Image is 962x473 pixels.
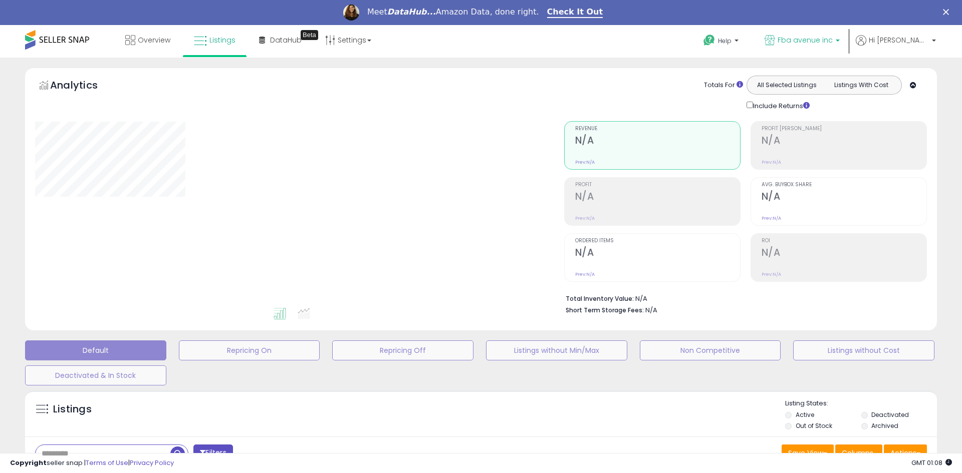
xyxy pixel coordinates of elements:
[575,247,740,260] h2: N/A
[318,25,379,55] a: Settings
[824,79,898,92] button: Listings With Cost
[301,30,318,40] div: Tooltip anchor
[762,135,926,148] h2: N/A
[757,25,847,58] a: Fba avenue inc
[575,182,740,188] span: Profit
[856,35,936,58] a: Hi [PERSON_NAME]
[762,182,926,188] span: Avg. Buybox Share
[566,306,644,314] b: Short Term Storage Fees:
[138,35,170,45] span: Overview
[387,7,436,17] i: DataHub...
[486,340,627,360] button: Listings without Min/Max
[10,458,47,467] strong: Copyright
[762,126,926,132] span: Profit [PERSON_NAME]
[762,247,926,260] h2: N/A
[343,5,359,21] img: Profile image for Georgie
[762,191,926,204] h2: N/A
[762,215,781,221] small: Prev: N/A
[762,271,781,277] small: Prev: N/A
[547,7,603,18] a: Check It Out
[704,81,743,90] div: Totals For
[575,191,740,204] h2: N/A
[762,159,781,165] small: Prev: N/A
[762,238,926,244] span: ROI
[575,271,595,277] small: Prev: N/A
[695,27,749,58] a: Help
[645,305,657,315] span: N/A
[869,35,929,45] span: Hi [PERSON_NAME]
[778,35,833,45] span: Fba avenue inc
[739,100,822,111] div: Include Returns
[566,292,919,304] li: N/A
[25,365,166,385] button: Deactivated & In Stock
[703,34,715,47] i: Get Help
[367,7,539,17] div: Meet Amazon Data, done right.
[209,35,235,45] span: Listings
[575,238,740,244] span: Ordered Items
[575,126,740,132] span: Revenue
[575,135,740,148] h2: N/A
[793,340,934,360] button: Listings without Cost
[640,340,781,360] button: Non Competitive
[270,35,302,45] span: DataHub
[25,340,166,360] button: Default
[575,215,595,221] small: Prev: N/A
[566,294,634,303] b: Total Inventory Value:
[186,25,243,55] a: Listings
[750,79,824,92] button: All Selected Listings
[10,458,174,468] div: seller snap | |
[252,25,309,55] a: DataHub
[718,37,732,45] span: Help
[50,78,117,95] h5: Analytics
[118,25,178,55] a: Overview
[179,340,320,360] button: Repricing On
[332,340,473,360] button: Repricing Off
[943,9,953,15] div: Close
[575,159,595,165] small: Prev: N/A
